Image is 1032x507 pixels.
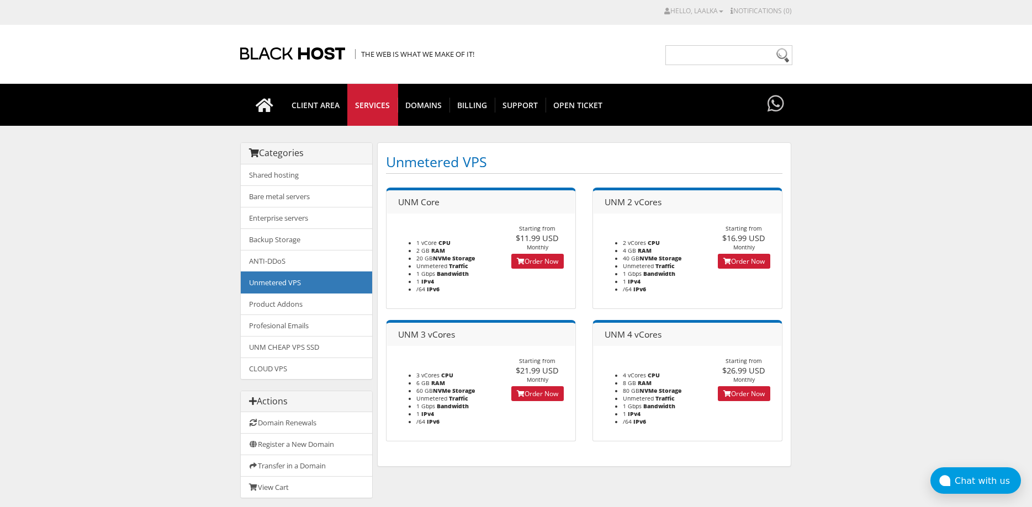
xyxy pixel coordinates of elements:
[605,196,661,208] span: UNM 2 vCores
[398,328,455,340] span: UNM 3 vCores
[648,371,660,379] b: CPU
[623,247,636,254] span: 4 GB
[955,476,1021,486] div: Chat with us
[416,379,430,387] span: 6 GB
[546,84,610,126] a: Open Ticket
[765,84,787,125] div: Have questions?
[623,285,632,293] span: /64
[241,271,372,293] a: Unmetered VPS
[930,467,1021,494] button: Chat with us
[623,379,636,387] span: 8 GB
[416,371,440,379] span: 3 vCores
[633,285,646,293] b: IPv6
[511,254,564,269] a: Order Now
[416,270,435,277] span: 1 Gbps
[623,387,657,394] span: 80 GB
[659,387,681,394] b: Storage
[441,371,453,379] b: CPU
[241,228,372,250] a: Backup Storage
[355,49,474,59] span: The Web is what we make of it!
[449,394,468,402] b: Traffic
[416,402,435,410] span: 1 Gbps
[241,314,372,337] a: Profesional Emails
[438,239,451,247] b: CPU
[241,455,372,477] a: Transfer in a Domain
[421,410,434,418] b: IPv4
[416,247,430,254] span: 2 GB
[655,394,675,402] b: Traffic
[665,45,792,65] input: Need help?
[284,84,348,126] a: CLIENT AREA
[427,418,440,425] b: IPv6
[648,239,660,247] b: CPU
[638,379,652,387] b: RAM
[516,232,559,243] span: $11.99 USD
[416,277,420,285] span: 1
[516,365,559,376] span: $21.99 USD
[722,365,765,376] span: $26.99 USD
[623,371,646,379] span: 4 vCores
[731,6,792,15] a: Notifications (0)
[718,386,770,401] a: Order Now
[437,402,469,410] b: Bandwidth
[623,418,632,425] span: /64
[416,410,420,418] span: 1
[249,148,364,158] h3: Categories
[623,410,626,418] span: 1
[623,402,642,410] span: 1 Gbps
[241,164,372,186] a: Shared hosting
[659,254,681,262] b: Storage
[623,277,626,285] span: 1
[449,262,468,270] b: Traffic
[241,357,372,379] a: CLOUD VPS
[511,386,564,401] a: Order Now
[718,254,770,269] a: Order Now
[431,379,445,387] b: RAM
[500,357,575,383] div: Starting from Monthly
[628,277,641,285] b: IPv4
[500,225,575,251] div: Starting from Monthly
[398,84,450,126] a: Domains
[433,387,451,394] b: NVMe
[245,84,284,126] a: Go to homepage
[241,207,372,229] a: Enterprise servers
[241,250,372,272] a: ANTI-DDoS
[452,254,475,262] b: Storage
[416,262,447,270] span: Unmetered
[722,232,765,243] span: $16.99 USD
[241,185,372,207] a: Bare metal servers
[416,239,437,247] span: 1 vCore
[398,196,440,208] span: UNM Core
[284,98,348,113] span: CLIENT AREA
[495,84,546,126] a: Support
[452,387,475,394] b: Storage
[638,247,652,254] b: RAM
[416,285,425,293] span: /64
[706,357,782,383] div: Starting from Monthly
[416,387,451,394] span: 60 GB
[605,328,661,340] span: UNM 4 vCores
[241,336,372,358] a: UNM CHEAP VPS SSD
[664,6,723,15] a: Hello, LaaLkA
[628,410,641,418] b: IPv4
[427,285,440,293] b: IPv6
[633,418,646,425] b: IPv6
[623,394,654,402] span: Unmetered
[706,225,782,251] div: Starting from Monthly
[643,402,675,410] b: Bandwidth
[431,247,445,254] b: RAM
[347,84,398,126] a: SERVICES
[449,84,495,126] a: Billing
[639,254,657,262] b: NVMe
[241,433,372,455] a: Register a New Domain
[398,98,450,113] span: Domains
[623,262,654,270] span: Unmetered
[546,98,610,113] span: Open Ticket
[347,98,398,113] span: SERVICES
[643,270,675,277] b: Bandwidth
[241,476,372,498] a: View Cart
[241,412,372,434] a: Domain Renewals
[623,270,642,277] span: 1 Gbps
[416,254,451,262] span: 20 GB
[655,262,675,270] b: Traffic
